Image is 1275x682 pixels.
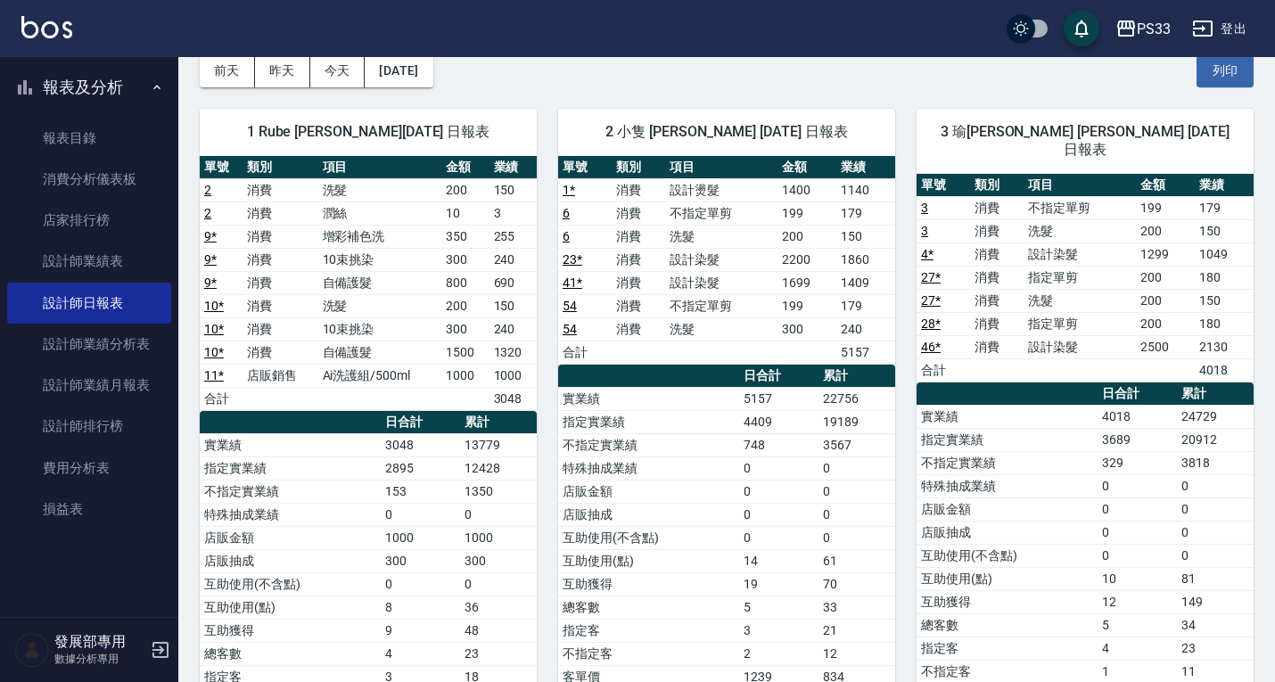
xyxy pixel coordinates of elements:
[200,156,537,411] table: a dense table
[1098,637,1177,660] td: 4
[558,341,612,364] td: 合計
[836,271,895,294] td: 1409
[460,572,537,596] td: 0
[921,201,928,215] a: 3
[7,200,171,241] a: 店家排行榜
[204,183,211,197] a: 2
[917,474,1098,497] td: 特殊抽成業績
[489,294,537,317] td: 150
[917,544,1098,567] td: 互助使用(不含點)
[970,266,1024,289] td: 消費
[460,503,537,526] td: 0
[7,365,171,406] a: 設計師業績月報表
[1098,613,1177,637] td: 5
[489,317,537,341] td: 240
[917,590,1098,613] td: 互助獲得
[739,619,818,642] td: 3
[558,387,739,410] td: 實業績
[381,480,460,503] td: 153
[558,619,739,642] td: 指定客
[1098,428,1177,451] td: 3689
[558,596,739,619] td: 總客數
[381,549,460,572] td: 300
[7,324,171,365] a: 設計師業績分析表
[558,456,739,480] td: 特殊抽成業績
[739,456,818,480] td: 0
[1098,451,1177,474] td: 329
[1024,196,1136,219] td: 不指定單剪
[381,642,460,665] td: 4
[1098,405,1177,428] td: 4018
[665,248,777,271] td: 設計染髮
[739,526,818,549] td: 0
[1136,312,1195,335] td: 200
[1064,11,1099,46] button: save
[970,219,1024,242] td: 消費
[243,248,317,271] td: 消費
[1024,312,1136,335] td: 指定單剪
[818,480,895,503] td: 0
[1098,497,1177,521] td: 0
[1136,174,1195,197] th: 金額
[739,596,818,619] td: 5
[612,248,665,271] td: 消費
[917,358,970,382] td: 合計
[243,225,317,248] td: 消費
[489,271,537,294] td: 690
[7,159,171,200] a: 消費分析儀表板
[441,271,489,294] td: 800
[739,503,818,526] td: 0
[243,201,317,225] td: 消費
[381,456,460,480] td: 2895
[917,637,1098,660] td: 指定客
[460,596,537,619] td: 36
[318,341,442,364] td: 自備護髮
[1177,544,1254,567] td: 0
[200,480,381,503] td: 不指定實業績
[917,613,1098,637] td: 總客數
[917,497,1098,521] td: 店販金額
[1177,382,1254,406] th: 累計
[558,156,895,365] table: a dense table
[777,225,836,248] td: 200
[1108,11,1178,47] button: PS33
[243,317,317,341] td: 消費
[1024,335,1136,358] td: 設計染髮
[200,54,255,87] button: 前天
[1098,474,1177,497] td: 0
[1024,242,1136,266] td: 設計染髮
[917,174,1254,382] table: a dense table
[243,364,317,387] td: 店販銷售
[836,294,895,317] td: 179
[563,299,577,313] a: 54
[938,123,1232,159] span: 3 瑜[PERSON_NAME] [PERSON_NAME] [DATE] 日報表
[441,178,489,201] td: 200
[7,489,171,530] a: 損益表
[1024,289,1136,312] td: 洗髮
[836,178,895,201] td: 1140
[739,410,818,433] td: 4409
[665,178,777,201] td: 設計燙髮
[1177,428,1254,451] td: 20912
[460,642,537,665] td: 23
[21,16,72,38] img: Logo
[836,156,895,179] th: 業績
[318,294,442,317] td: 洗髮
[917,521,1098,544] td: 店販抽成
[243,341,317,364] td: 消費
[665,201,777,225] td: 不指定單剪
[970,312,1024,335] td: 消費
[441,225,489,248] td: 350
[200,526,381,549] td: 店販金額
[441,341,489,364] td: 1500
[1136,335,1195,358] td: 2500
[1195,219,1254,242] td: 150
[1177,637,1254,660] td: 23
[665,317,777,341] td: 洗髮
[739,480,818,503] td: 0
[1024,266,1136,289] td: 指定單剪
[7,406,171,447] a: 設計師排行榜
[243,294,317,317] td: 消費
[489,156,537,179] th: 業績
[1177,567,1254,590] td: 81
